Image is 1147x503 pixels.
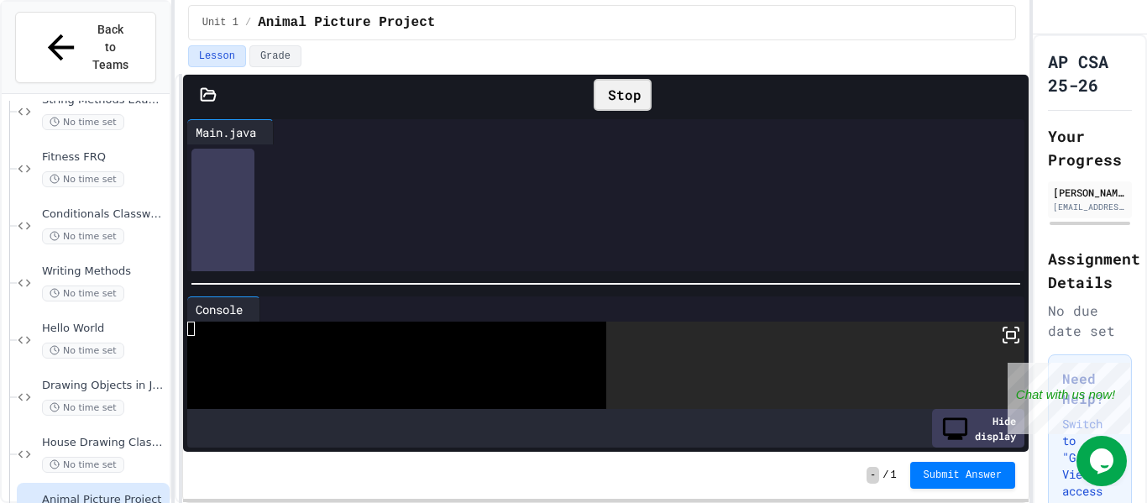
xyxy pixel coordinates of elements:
[1048,247,1132,294] h2: Assignment Details
[42,400,124,416] span: No time set
[15,12,156,83] button: Back to Teams
[42,457,124,473] span: No time set
[42,379,166,393] span: Drawing Objects in Java - HW Playposit Code
[1076,436,1130,486] iframe: chat widget
[187,296,260,322] div: Console
[249,45,301,67] button: Grade
[42,207,166,222] span: Conditionals Classwork
[42,322,166,336] span: Hello World
[42,265,166,279] span: Writing Methods
[1008,363,1130,434] iframe: chat widget
[42,436,166,450] span: House Drawing Classwork
[187,119,274,144] div: Main.java
[188,45,246,67] button: Lesson
[883,469,888,482] span: /
[867,467,879,484] span: -
[42,343,124,359] span: No time set
[91,21,130,74] span: Back to Teams
[890,469,896,482] span: 1
[187,301,251,318] div: Console
[1053,201,1127,213] div: [EMAIL_ADDRESS][DOMAIN_NAME]
[932,409,1024,448] div: Hide display
[42,286,124,301] span: No time set
[1048,50,1132,97] h1: AP CSA 25-26
[42,93,166,107] span: String Methods Examples
[42,228,124,244] span: No time set
[42,114,124,130] span: No time set
[187,123,264,141] div: Main.java
[594,79,652,111] div: Stop
[924,469,1003,482] span: Submit Answer
[42,150,166,165] span: Fitness FRQ
[42,171,124,187] span: No time set
[1048,301,1132,341] div: No due date set
[1048,124,1132,171] h2: Your Progress
[910,462,1016,489] button: Submit Answer
[202,16,238,29] span: Unit 1
[1053,185,1127,200] div: [PERSON_NAME]
[258,13,435,33] span: Animal Picture Project
[245,16,251,29] span: /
